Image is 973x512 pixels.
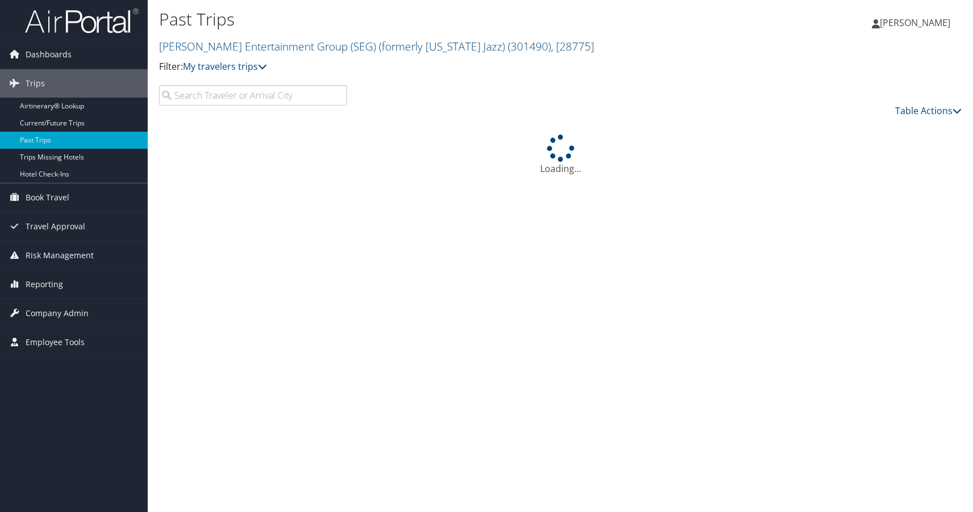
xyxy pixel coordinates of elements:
span: Travel Approval [26,212,85,241]
span: Employee Tools [26,328,85,356]
span: Trips [26,69,45,98]
a: Table Actions [895,104,962,117]
p: Filter: [159,60,694,74]
a: [PERSON_NAME] Entertainment Group (SEG) (formerly [US_STATE] Jazz) [159,39,594,54]
img: airportal-logo.png [25,7,139,34]
a: My travelers trips [183,60,267,73]
a: [PERSON_NAME] [872,6,962,40]
input: Search Traveler or Arrival City [159,85,347,106]
span: Book Travel [26,183,69,212]
span: [PERSON_NAME] [880,16,950,29]
h1: Past Trips [159,7,694,31]
span: ( 301490 ) [508,39,551,54]
span: Reporting [26,270,63,299]
span: Company Admin [26,299,89,328]
span: Risk Management [26,241,94,270]
span: Dashboards [26,40,72,69]
div: Loading... [159,135,962,175]
span: , [ 28775 ] [551,39,594,54]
